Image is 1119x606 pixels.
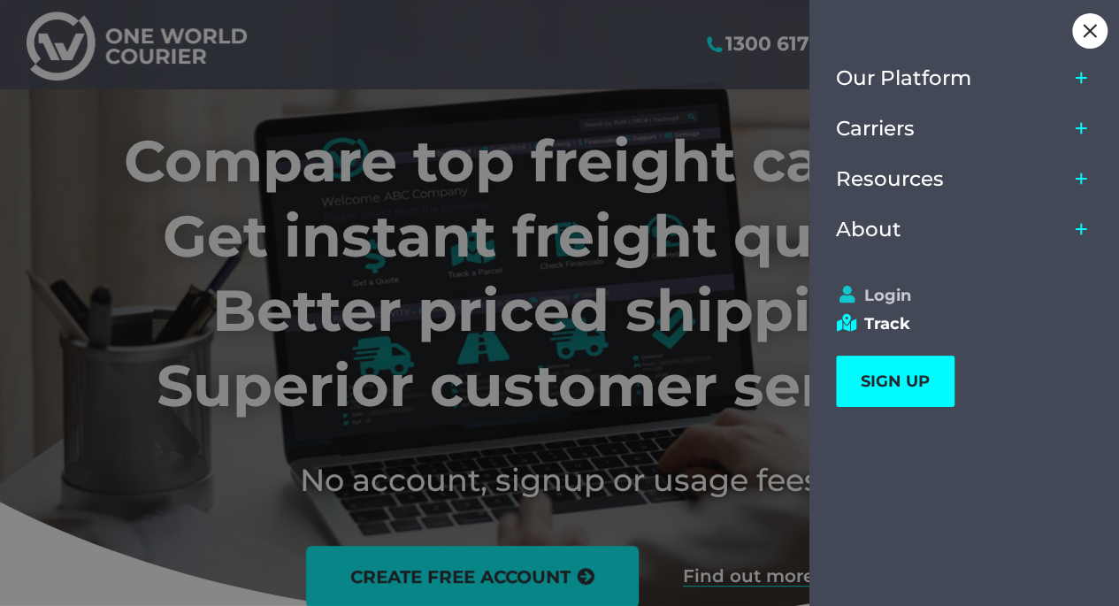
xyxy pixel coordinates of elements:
span: Resources [836,167,944,191]
span: About [836,218,901,242]
a: Carriers [836,104,1068,154]
a: SIGN UP [836,356,954,407]
div: Close [1072,13,1108,49]
a: Login [836,286,1077,305]
a: About [836,204,1068,255]
span: Carriers [836,117,915,141]
span: Our Platform [836,66,971,90]
a: Our Platform [836,53,1068,104]
span: SIGN UP [861,372,930,391]
a: Resources [836,154,1068,204]
a: Track [836,314,1077,334]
